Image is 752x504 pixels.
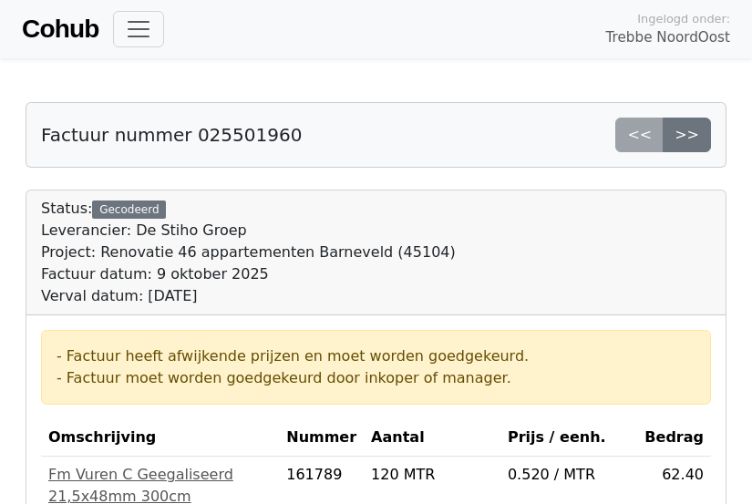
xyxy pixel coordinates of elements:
th: Aantal [364,419,500,457]
th: Bedrag [637,419,711,457]
span: Ingelogd onder: [637,10,730,27]
th: Omschrijving [41,419,279,457]
th: Prijs / eenh. [500,419,637,457]
div: Factuur datum: 9 oktober 2025 [41,263,456,285]
div: Leverancier: De Stiho Groep [41,220,456,242]
div: Project: Renovatie 46 appartementen Barneveld (45104) [41,242,456,263]
h5: Factuur nummer 025501960 [41,124,302,146]
th: Nummer [279,419,364,457]
div: Verval datum: [DATE] [41,285,456,307]
div: - Factuur moet worden goedgekeurd door inkoper of manager. [57,367,695,389]
div: 0.520 / MTR [508,464,630,486]
div: Gecodeerd [92,201,166,219]
div: 120 MTR [371,464,493,486]
span: Trebbe NoordOost [606,27,730,48]
div: Status: [41,198,456,307]
div: - Factuur heeft afwijkende prijzen en moet worden goedgekeurd. [57,345,695,367]
a: >> [663,118,711,152]
button: Toggle navigation [113,11,164,47]
a: Cohub [22,7,98,51]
